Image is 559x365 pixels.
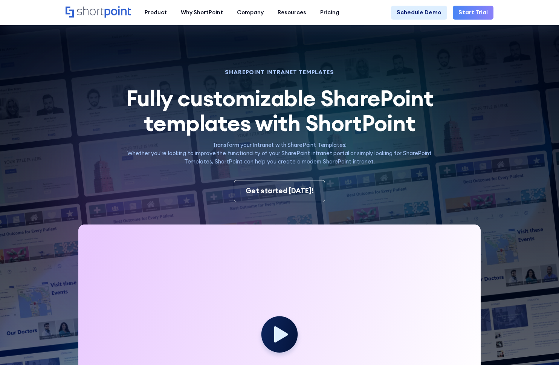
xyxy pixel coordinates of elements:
a: Start Trial [453,6,493,20]
div: Resources [278,8,306,17]
h1: SHAREPOINT INTRANET TEMPLATES [116,70,443,75]
div: Why ShortPoint [181,8,223,17]
a: Resources [271,6,313,20]
a: Get started [DATE]! [234,180,325,202]
a: Product [137,6,174,20]
div: Get started [DATE]! [246,186,314,196]
a: Why ShortPoint [174,6,230,20]
span: Fully customizable SharePoint templates with ShortPoint [126,84,433,137]
div: Pricing [320,8,339,17]
p: Transform your Intranet with SharePoint Templates! Whether you're looking to improve the function... [116,141,443,166]
a: Company [230,6,271,20]
a: Schedule Demo [391,6,447,20]
a: Home [66,6,131,19]
div: Product [145,8,167,17]
a: Pricing [313,6,347,20]
div: Company [237,8,264,17]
